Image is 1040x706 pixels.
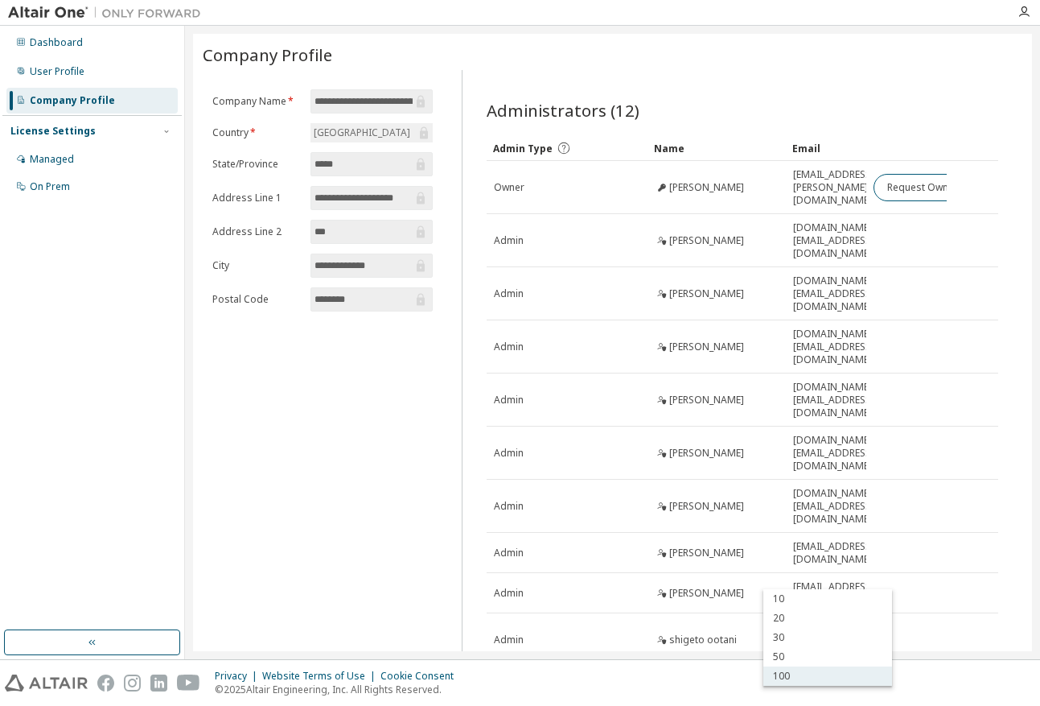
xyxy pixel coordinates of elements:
span: [PERSON_NAME] [669,500,744,513]
span: Admin [494,634,524,646]
span: [PERSON_NAME] [669,447,744,460]
img: facebook.svg [97,675,114,692]
span: [PERSON_NAME] [669,587,744,600]
span: [DOMAIN_NAME][EMAIL_ADDRESS][DOMAIN_NAME] [793,221,874,260]
div: Dashboard [30,36,83,49]
span: [EMAIL_ADDRESS][PERSON_NAME][DOMAIN_NAME] [793,168,874,207]
label: Company Name [212,95,301,108]
span: [DOMAIN_NAME][EMAIL_ADDRESS][DOMAIN_NAME] [793,487,874,526]
span: Company Profile [203,43,332,66]
div: 10 [763,589,892,609]
span: Admin [494,234,524,247]
img: youtube.svg [177,675,200,692]
img: instagram.svg [124,675,141,692]
span: Owner [494,181,524,194]
span: [PERSON_NAME] [669,181,744,194]
div: 50 [763,647,892,667]
div: Website Terms of Use [262,670,380,683]
div: Name [654,135,779,161]
label: Address Line 1 [212,192,301,204]
div: Company Profile [30,94,115,107]
span: Admin [494,394,524,407]
div: Privacy [215,670,262,683]
div: On Prem [30,180,70,193]
span: Admin [494,287,524,300]
div: 30 [763,628,892,647]
label: Address Line 2 [212,225,301,238]
span: [PERSON_NAME] [669,394,744,407]
span: [DOMAIN_NAME][EMAIL_ADDRESS][DOMAIN_NAME] [793,434,874,473]
span: [DOMAIN_NAME][EMAIL_ADDRESS][DOMAIN_NAME] [793,381,874,419]
div: 100 [763,667,892,686]
div: User Profile [30,65,84,78]
span: Administrators (12) [487,99,639,122]
label: State/Province [212,158,301,171]
div: 20 [763,609,892,628]
span: [EMAIL_ADDRESS][DOMAIN_NAME] [793,580,874,606]
button: Request Owner Change [874,174,1009,201]
span: [PERSON_NAME] [669,234,744,247]
div: [GEOGRAPHIC_DATA] [311,124,413,142]
span: [PERSON_NAME] [669,287,744,300]
span: Admin Type [493,142,553,155]
img: Altair One [8,5,209,21]
img: linkedin.svg [150,675,167,692]
span: [PERSON_NAME] [669,341,744,353]
span: Admin [494,500,524,513]
label: City [212,259,301,272]
span: Admin [494,587,524,600]
span: Admin [494,547,524,559]
img: altair_logo.svg [5,675,88,692]
span: [PERSON_NAME] [669,547,744,559]
span: [DOMAIN_NAME][EMAIL_ADDRESS][DOMAIN_NAME] [793,328,874,366]
div: License Settings [10,125,96,138]
label: Postal Code [212,293,301,306]
span: [DOMAIN_NAME][EMAIL_ADDRESS][DOMAIN_NAME] [793,275,874,313]
span: shigeto ootani [669,634,737,646]
p: © 2025 Altair Engineering, Inc. All Rights Reserved. [215,683,463,696]
div: Email [792,135,860,161]
span: Admin [494,447,524,460]
span: Admin [494,341,524,353]
div: Managed [30,153,74,166]
div: [GEOGRAPHIC_DATA] [310,123,434,142]
label: Country [212,126,301,139]
span: [EMAIL_ADDRESS][DOMAIN_NAME] [793,540,874,566]
div: Cookie Consent [380,670,463,683]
